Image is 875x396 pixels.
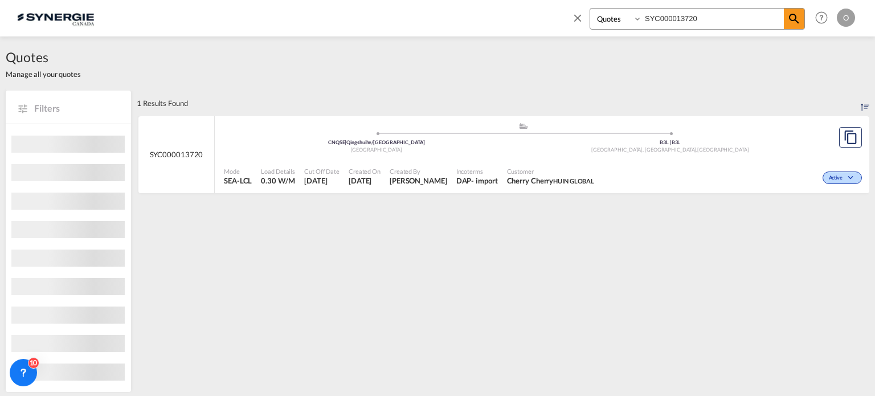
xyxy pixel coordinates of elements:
[591,146,697,153] span: [GEOGRAPHIC_DATA], [GEOGRAPHIC_DATA]
[837,9,855,27] div: O
[390,175,447,186] span: Daniel Dico
[456,175,498,186] div: DAP import
[839,127,862,148] button: Copy Quote
[471,175,497,186] div: - import
[351,146,402,153] span: [GEOGRAPHIC_DATA]
[829,174,845,182] span: Active
[812,8,831,27] span: Help
[349,167,381,175] span: Created On
[150,149,203,160] span: SYC000013720
[6,69,81,79] span: Manage all your quotes
[456,175,472,186] div: DAP
[672,139,681,145] span: B3L
[812,8,837,28] div: Help
[553,177,594,185] span: HUIN GLOBAL
[304,167,340,175] span: Cut Off Date
[571,8,590,35] span: icon-close
[697,146,749,153] span: [GEOGRAPHIC_DATA]
[696,146,697,153] span: ,
[138,116,869,194] div: SYC000013720 assets/icons/custom/ship-fill.svgassets/icons/custom/roll-o-plane.svgOriginQingshuih...
[261,176,295,185] span: 0.30 W/M
[517,123,530,129] md-icon: assets/icons/custom/ship-fill.svg
[660,139,672,145] span: B3L
[670,139,672,145] span: |
[844,130,857,144] md-icon: assets/icons/custom/copyQuote.svg
[328,139,425,145] span: CNQSE Qingshuihe/[GEOGRAPHIC_DATA]
[349,175,381,186] span: 1 Aug 2025
[261,167,295,175] span: Load Details
[34,102,120,115] span: Filters
[507,167,595,175] span: Customer
[787,12,801,26] md-icon: icon-magnify
[845,175,859,181] md-icon: icon-chevron-down
[784,9,804,29] span: icon-magnify
[137,91,188,116] div: 1 Results Found
[507,175,595,186] span: Cherry Cherry HUIN GLOBAL
[6,48,81,66] span: Quotes
[345,139,346,145] span: |
[642,9,784,28] input: Enter Quotation Number
[456,167,498,175] span: Incoterms
[224,175,252,186] span: SEA-LCL
[823,172,862,184] div: Change Status Here
[390,167,447,175] span: Created By
[571,11,584,24] md-icon: icon-close
[304,175,340,186] span: 1 Aug 2025
[861,91,869,116] div: Sort by: Created On
[224,167,252,175] span: Mode
[17,5,94,31] img: 1f56c880d42311ef80fc7dca854c8e59.png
